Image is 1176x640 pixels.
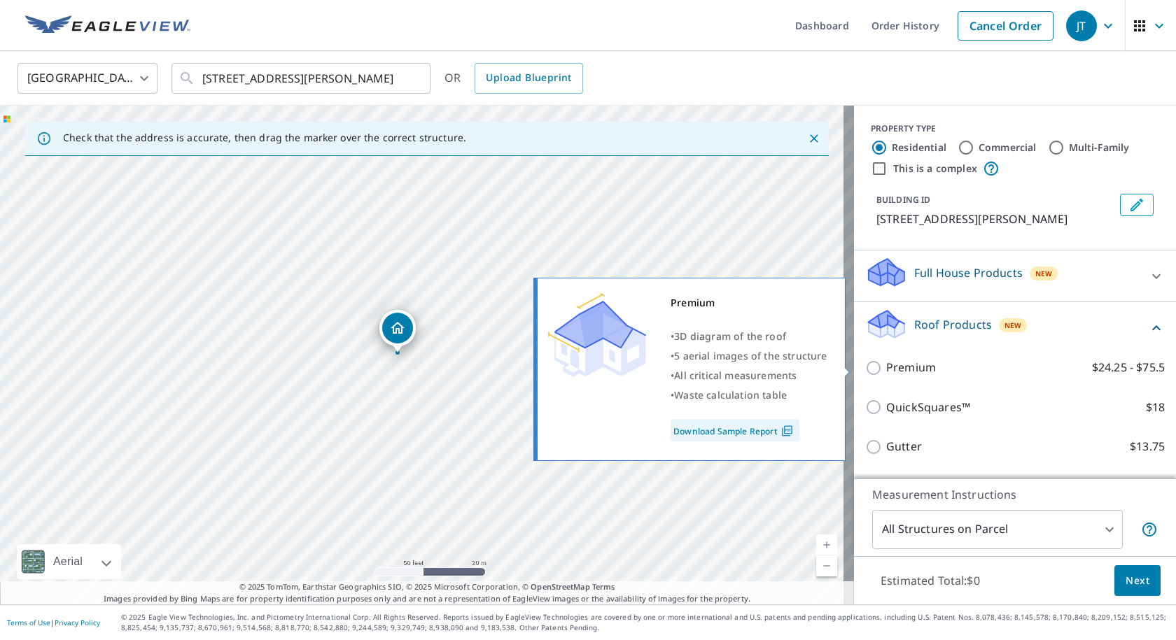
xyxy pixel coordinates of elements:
[886,359,936,376] p: Premium
[674,349,827,362] span: 5 aerial images of the structure
[979,141,1037,155] label: Commercial
[592,581,615,592] a: Terms
[49,544,87,579] div: Aerial
[865,256,1165,296] div: Full House ProductsNew
[548,293,646,377] img: Premium
[121,612,1169,633] p: © 2025 Eagle View Technologies, Inc. and Pictometry International Corp. All Rights Reserved. Repo...
[63,131,466,144] p: Check that the address is accurate, then drag the marker over the correct structure.
[872,510,1123,549] div: All Structures on Parcel
[893,162,977,176] label: This is a complex
[1004,320,1022,331] span: New
[816,555,837,576] a: Current Level 19, Zoom Out
[876,194,930,206] p: BUILDING ID
[674,329,786,343] span: 3D diagram of the roof
[871,122,1159,135] div: PROPERTY TYPE
[7,618,50,627] a: Terms of Use
[475,63,582,94] a: Upload Blueprint
[805,129,823,148] button: Close
[876,211,1114,227] p: [STREET_ADDRESS][PERSON_NAME]
[886,438,922,455] p: Gutter
[531,581,589,592] a: OpenStreetMap
[444,63,583,94] div: OR
[1035,268,1053,279] span: New
[671,327,827,346] div: •
[886,399,970,416] p: QuickSquares™
[379,310,416,353] div: Dropped pin, building 1, Residential property, 188 Round Hill Rd Greenwich, CT 06831
[486,69,571,87] span: Upload Blueprint
[17,59,157,98] div: [GEOGRAPHIC_DATA]
[25,15,190,36] img: EV Logo
[914,264,1023,281] p: Full House Products
[671,419,799,441] a: Download Sample Report
[671,346,827,366] div: •
[1069,141,1130,155] label: Multi-Family
[1126,572,1149,590] span: Next
[914,316,992,333] p: Roof Products
[671,366,827,385] div: •
[671,293,827,313] div: Premium
[778,425,797,437] img: Pdf Icon
[1130,438,1165,455] p: $13.75
[55,618,100,627] a: Privacy Policy
[816,534,837,555] a: Current Level 19, Zoom In
[872,486,1158,503] p: Measurement Instructions
[1066,10,1097,41] div: JT
[671,385,827,405] div: •
[674,388,787,401] span: Waste calculation table
[7,618,100,627] p: |
[202,59,402,98] input: Search by address or latitude-longitude
[869,565,991,596] p: Estimated Total: $0
[1092,359,1165,376] p: $24.25 - $75.5
[674,369,797,382] span: All critical measurements
[1114,565,1161,597] button: Next
[1120,194,1154,216] button: Edit building 1
[892,141,946,155] label: Residential
[1146,399,1165,416] p: $18
[1141,521,1158,538] span: Your report will include each building or structure inside the parcel boundary. In some cases, du...
[239,581,615,593] span: © 2025 TomTom, Earthstar Geographics SIO, © 2025 Microsoft Corporation, ©
[17,544,121,579] div: Aerial
[958,11,1053,41] a: Cancel Order
[865,308,1165,348] div: Roof ProductsNew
